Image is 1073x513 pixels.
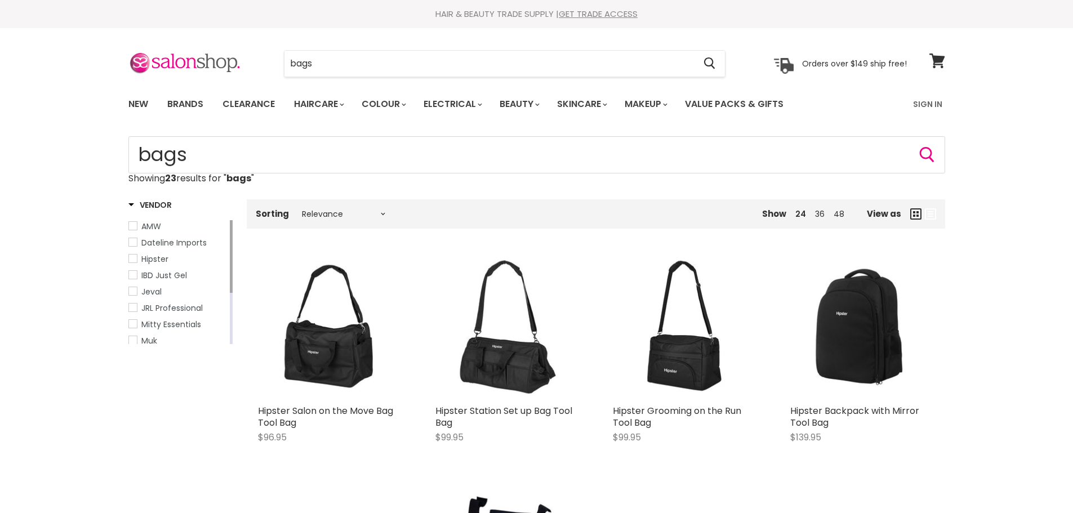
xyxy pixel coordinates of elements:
[790,404,919,429] a: Hipster Backpack with Mirror Tool Bag
[165,172,176,185] strong: 23
[790,256,934,399] a: Hipster Backpack with Mirror Tool Bag
[128,136,945,173] input: Search
[258,404,393,429] a: Hipster Salon on the Move Bag Tool Bag
[258,431,287,444] span: $96.95
[141,286,162,297] span: Jeval
[491,92,546,116] a: Beauty
[867,209,901,218] span: View as
[613,431,641,444] span: $99.95
[795,208,806,220] a: 24
[128,253,228,265] a: Hipster
[141,319,201,330] span: Mitty Essentials
[128,237,228,249] a: Dateline Imports
[128,173,945,184] p: Showing results for " "
[141,270,187,281] span: IBD Just Gel
[256,209,289,218] label: Sorting
[159,92,212,116] a: Brands
[549,92,614,116] a: Skincare
[695,51,725,77] button: Search
[141,335,157,346] span: Muk
[613,256,756,399] img: Hipster Grooming on the Run Tool Bag
[128,334,228,347] a: Muk
[906,92,949,116] a: Sign In
[128,136,945,173] form: Product
[815,208,825,220] a: 36
[120,92,157,116] a: New
[676,92,792,116] a: Value Packs & Gifts
[613,404,741,429] a: Hipster Grooming on the Run Tool Bag
[790,431,821,444] span: $139.95
[128,199,172,211] h3: Vendor
[353,92,413,116] a: Colour
[128,286,228,298] a: Jeval
[918,146,936,164] button: Search
[802,58,907,68] p: Orders over $149 ship free!
[435,404,572,429] a: Hipster Station Set up Bag Tool Bag
[141,237,207,248] span: Dateline Imports
[114,8,959,20] div: HAIR & BEAUTY TRADE SUPPLY |
[128,269,228,282] a: IBD Just Gel
[128,318,228,331] a: Mitty Essentials
[120,88,849,121] ul: Main menu
[834,208,844,220] a: 48
[141,302,203,314] span: JRL Professional
[258,256,402,399] img: Hipster Salon on the Move Bag Tool Bag
[435,431,464,444] span: $99.95
[141,221,161,232] span: AMW
[1017,460,1062,502] iframe: Gorgias live chat messenger
[141,253,168,265] span: Hipster
[762,208,786,220] span: Show
[284,50,725,77] form: Product
[415,92,489,116] a: Electrical
[114,88,959,121] nav: Main
[435,256,579,399] img: Hipster Station Set up Bag Tool Bag
[128,302,228,314] a: JRL Professional
[214,92,283,116] a: Clearance
[616,92,674,116] a: Makeup
[559,8,638,20] a: GET TRADE ACCESS
[128,220,228,233] a: AMW
[286,92,351,116] a: Haircare
[284,51,695,77] input: Search
[226,172,251,185] strong: bags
